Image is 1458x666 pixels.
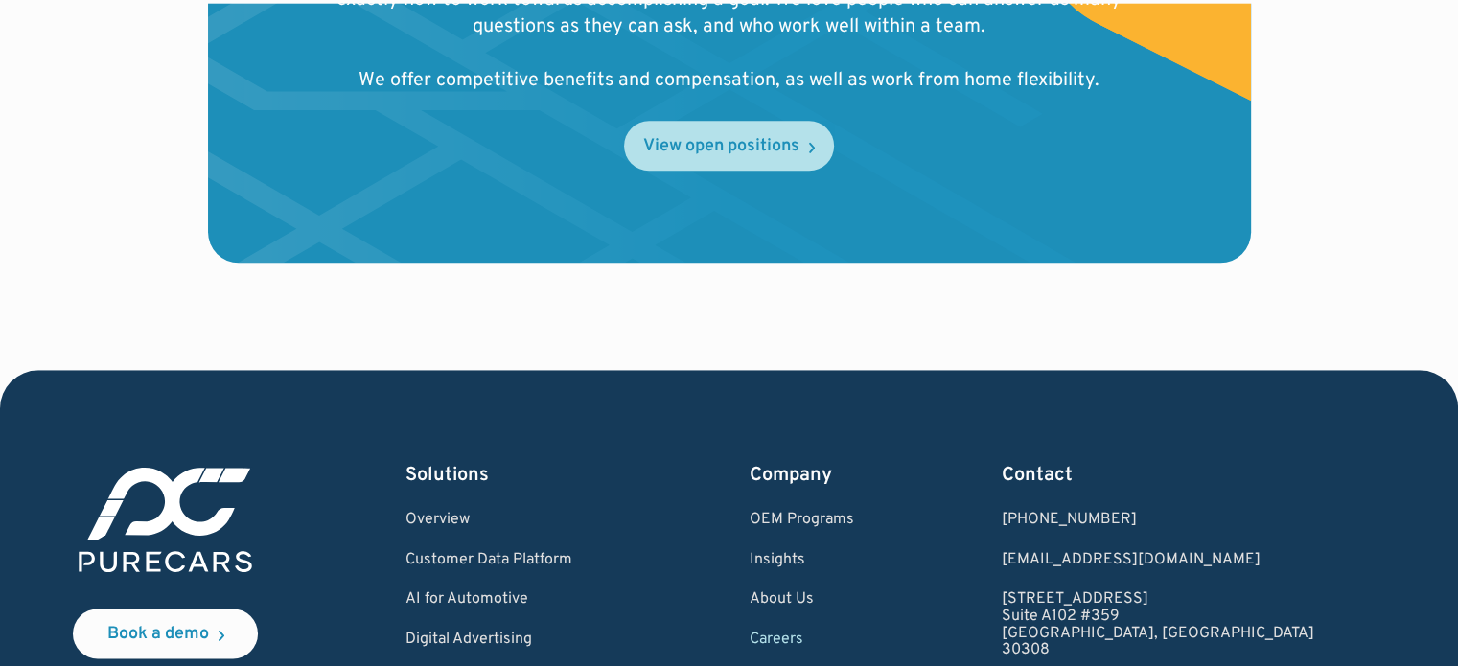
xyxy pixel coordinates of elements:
a: [STREET_ADDRESS]Suite A102 #359[GEOGRAPHIC_DATA], [GEOGRAPHIC_DATA]30308 [1002,591,1314,658]
a: Customer Data Platform [405,552,601,569]
a: Email us [1002,552,1314,569]
div: View open positions [643,138,799,155]
div: [PHONE_NUMBER] [1002,512,1314,529]
a: View open positions [624,121,834,171]
div: Contact [1002,462,1314,489]
a: Book a demo [73,609,258,658]
a: Careers [749,632,853,649]
a: About Us [749,591,853,609]
div: Book a demo [107,626,209,643]
a: AI for Automotive [405,591,601,609]
a: OEM Programs [749,512,853,529]
img: purecars logo [73,462,258,578]
a: Digital Advertising [405,632,601,649]
a: Overview [405,512,601,529]
a: Insights [749,552,853,569]
div: Company [749,462,853,489]
div: Solutions [405,462,601,489]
